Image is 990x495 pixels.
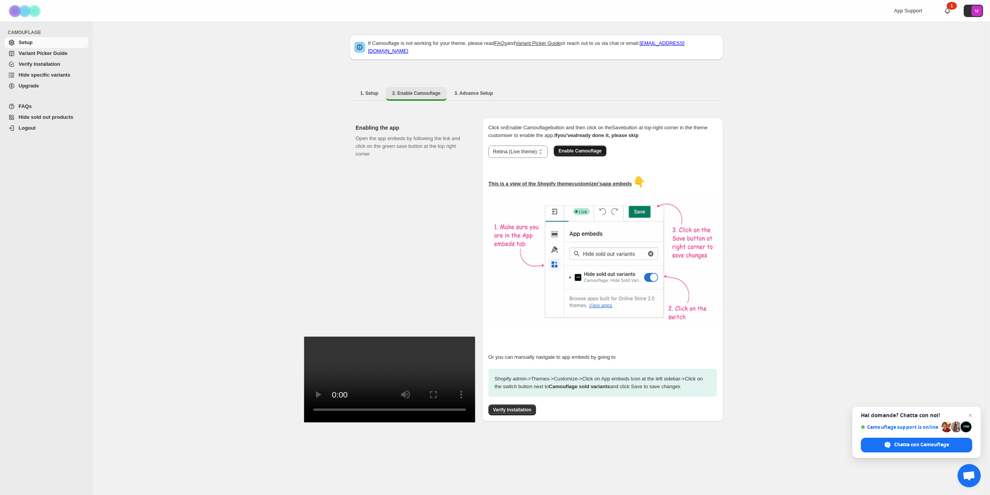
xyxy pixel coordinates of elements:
span: Upgrade [19,83,39,89]
div: Open the app embeds by following the link and click on the green save button at the top right corner [356,135,470,411]
span: Verify Installation [19,61,60,67]
h2: Enabling the app [356,124,470,132]
a: 1 [944,7,951,15]
a: Hide sold out products [5,112,88,123]
span: 3. Advance Setup [454,90,493,96]
a: Variant Picker Guide [5,48,88,59]
text: M [975,9,978,13]
span: 👇 [633,176,645,188]
span: Hai domande? Chatta con noi! [861,412,972,418]
a: Variant Picker Guide [515,40,561,46]
span: Enable Camouflage [558,148,601,154]
a: Verify Installation [5,59,88,70]
a: Logout [5,123,88,134]
span: Chatta con Camouflage [861,438,972,452]
span: Variant Picker Guide [19,50,67,56]
a: Hide specific variants [5,70,88,81]
a: Setup [5,37,88,48]
img: Camouflage [6,0,45,22]
span: Camouflage support is online [861,424,939,430]
a: Aprire la chat [958,464,981,487]
span: Hide sold out products [19,114,73,120]
strong: Camouflage sold variants [549,384,610,389]
button: Avatar with initials M [964,5,983,17]
span: Chatta con Camouflage [894,441,949,448]
a: Verify Installation [488,407,536,413]
span: CAMOUFLAGE [8,29,89,36]
span: Setup [19,39,32,45]
a: Enable Camouflage [554,148,606,154]
a: Upgrade [5,81,88,91]
p: Shopify admin -> Themes -> Customize -> Click on App embeds Icon at the left sidebar -> Click on ... [488,369,717,397]
span: 1. Setup [360,90,379,96]
span: Verify Installation [493,407,531,413]
a: FAQs [494,40,507,46]
span: 2. Enable Camouflage [392,90,440,96]
span: App Support [894,8,922,14]
b: If you've already done it, please skip [554,132,638,138]
u: This is a view of the Shopify theme customizer's app embeds [488,181,632,187]
p: Or you can manually navigate to app embeds by going to [488,353,717,361]
video: Enable Camouflage in theme app embeds [304,337,475,422]
button: Verify Installation [488,404,536,415]
p: Click on Enable Camouflage button and then click on the Save button at top-right corner in the th... [488,124,717,139]
span: Avatar with initials M [971,5,982,16]
p: If Camouflage is not working for your theme, please read and or reach out to us via chat or email: [368,39,719,55]
a: FAQs [5,101,88,112]
span: Hide specific variants [19,72,70,78]
img: camouflage-enable [488,194,720,329]
div: 1 [947,2,957,10]
button: Enable Camouflage [554,146,606,156]
span: FAQs [19,103,32,109]
span: Logout [19,125,36,131]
